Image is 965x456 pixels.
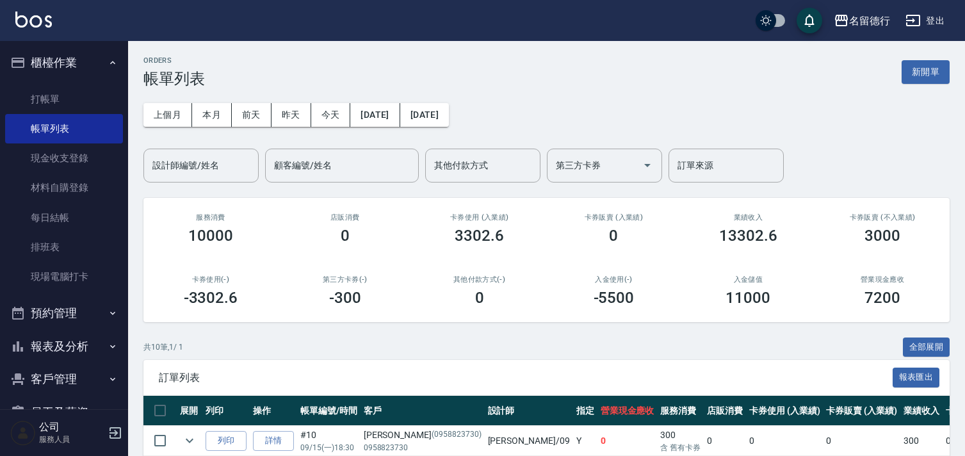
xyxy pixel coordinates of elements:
[300,442,357,453] p: 09/15 (一) 18:30
[893,371,940,383] a: 報表匯出
[293,213,397,222] h2: 店販消費
[893,368,940,387] button: 報表匯出
[180,431,199,450] button: expand row
[902,60,950,84] button: 新開單
[364,428,482,442] div: [PERSON_NAME]
[5,85,123,114] a: 打帳單
[159,371,893,384] span: 訂單列表
[597,396,658,426] th: 營業現金應收
[594,289,635,307] h3: -5500
[829,8,895,34] button: 名留德行
[350,103,400,127] button: [DATE]
[5,262,123,291] a: 現場電腦打卡
[864,227,900,245] h3: 3000
[272,103,311,127] button: 昨天
[188,227,233,245] h3: 10000
[184,289,238,307] h3: -3302.6
[562,275,665,284] h2: 入金使用(-)
[5,396,123,429] button: 員工及薪資
[428,213,531,222] h2: 卡券使用 (入業績)
[719,227,777,245] h3: 13302.6
[5,143,123,173] a: 現金收支登錄
[253,431,294,451] a: 詳情
[573,396,597,426] th: 指定
[637,155,658,175] button: Open
[341,227,350,245] h3: 0
[232,103,272,127] button: 前天
[864,289,900,307] h3: 7200
[5,330,123,363] button: 報表及分析
[143,56,205,65] h2: ORDERS
[573,426,597,456] td: Y
[831,275,934,284] h2: 營業現金應收
[704,426,746,456] td: 0
[5,114,123,143] a: 帳單列表
[475,289,484,307] h3: 0
[311,103,351,127] button: 今天
[10,420,36,446] img: Person
[609,227,618,245] h3: 0
[5,297,123,330] button: 預約管理
[39,421,104,434] h5: 公司
[657,396,704,426] th: 服務消費
[597,426,658,456] td: 0
[432,428,482,442] p: (0958823730)
[143,103,192,127] button: 上個月
[361,396,485,426] th: 客戶
[696,275,800,284] h2: 入金儲值
[428,275,531,284] h2: 其他付款方式(-)
[903,338,950,357] button: 全部展開
[5,173,123,202] a: 材料自購登錄
[657,426,704,456] td: 300
[849,13,890,29] div: 名留德行
[823,426,900,456] td: 0
[15,12,52,28] img: Logo
[485,396,573,426] th: 設計師
[39,434,104,445] p: 服務人員
[704,396,746,426] th: 店販消費
[206,431,247,451] button: 列印
[5,232,123,262] a: 排班表
[297,396,361,426] th: 帳單編號/時間
[192,103,232,127] button: 本月
[902,65,950,77] a: 新開單
[696,213,800,222] h2: 業績收入
[900,396,943,426] th: 業績收入
[5,203,123,232] a: 每日結帳
[143,70,205,88] h3: 帳單列表
[746,426,823,456] td: 0
[202,396,250,426] th: 列印
[400,103,449,127] button: [DATE]
[746,396,823,426] th: 卡券使用 (入業績)
[726,289,770,307] h3: 11000
[159,275,263,284] h2: 卡券使用(-)
[5,362,123,396] button: 客戶管理
[562,213,665,222] h2: 卡券販賣 (入業績)
[297,426,361,456] td: #10
[660,442,701,453] p: 含 舊有卡券
[831,213,934,222] h2: 卡券販賣 (不入業績)
[900,9,950,33] button: 登出
[177,396,202,426] th: 展開
[159,213,263,222] h3: 服務消費
[455,227,504,245] h3: 3302.6
[797,8,822,33] button: save
[900,426,943,456] td: 300
[485,426,573,456] td: [PERSON_NAME] /09
[293,275,397,284] h2: 第三方卡券(-)
[823,396,900,426] th: 卡券販賣 (入業績)
[329,289,361,307] h3: -300
[5,46,123,79] button: 櫃檯作業
[364,442,482,453] p: 0958823730
[143,341,183,353] p: 共 10 筆, 1 / 1
[250,396,297,426] th: 操作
